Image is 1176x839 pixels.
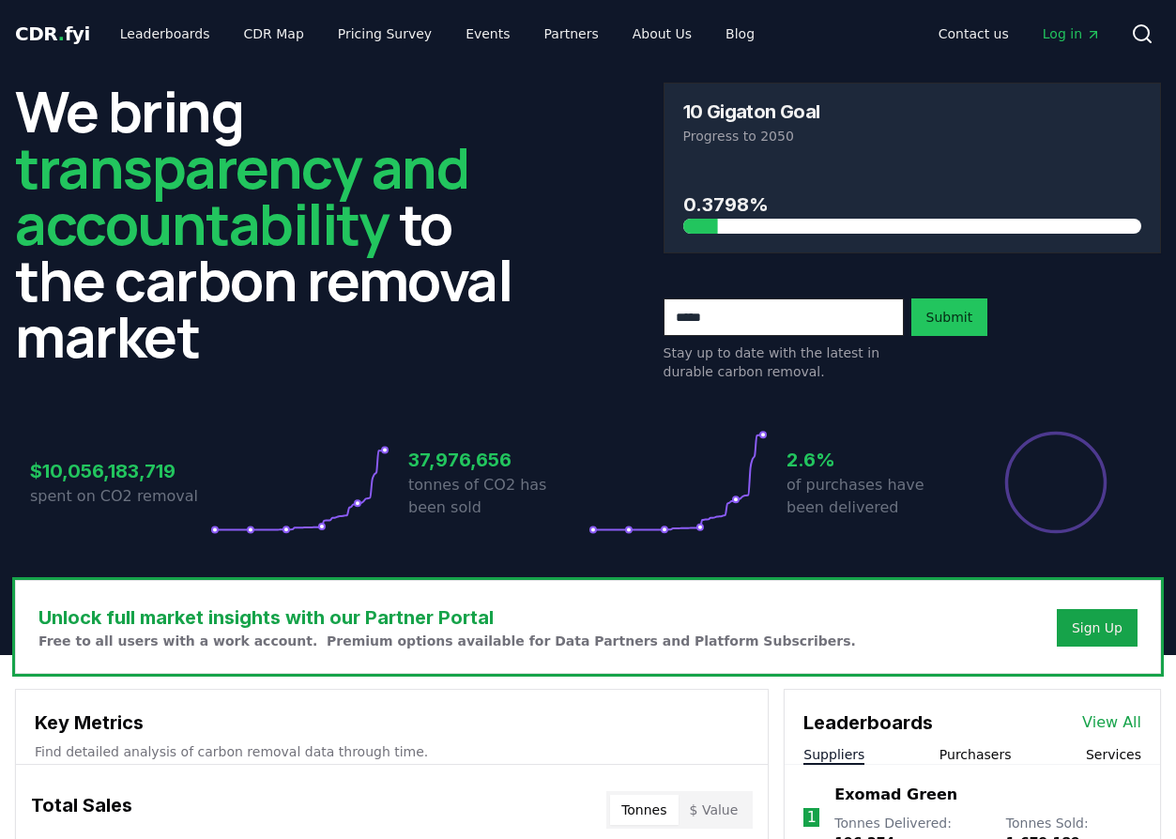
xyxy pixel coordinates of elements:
a: About Us [618,17,707,51]
button: Sign Up [1057,609,1138,647]
p: tonnes of CO2 has been sold [408,474,588,519]
h3: Leaderboards [803,709,933,737]
button: Services [1086,745,1141,764]
p: 1 [807,806,817,829]
h3: 10 Gigaton Goal [683,102,820,121]
a: View All [1082,711,1141,734]
div: Percentage of sales delivered [1003,430,1108,535]
h3: Total Sales [31,791,132,829]
button: Tonnes [610,795,678,825]
nav: Main [924,17,1116,51]
a: Events [451,17,525,51]
h3: Key Metrics [35,709,749,737]
a: Leaderboards [105,17,225,51]
a: Exomad Green [834,784,957,806]
a: Contact us [924,17,1024,51]
p: Progress to 2050 [683,127,1142,145]
button: $ Value [679,795,750,825]
h3: 0.3798% [683,191,1142,219]
a: Blog [710,17,770,51]
a: Log in [1028,17,1116,51]
span: Log in [1043,24,1101,43]
h3: Unlock full market insights with our Partner Portal [38,603,856,632]
a: Partners [529,17,614,51]
button: Suppliers [803,745,864,764]
nav: Main [105,17,770,51]
h2: We bring to the carbon removal market [15,83,513,364]
a: CDR Map [229,17,319,51]
button: Submit [911,298,988,336]
a: Pricing Survey [323,17,447,51]
h3: $10,056,183,719 [30,457,210,485]
a: Sign Up [1072,618,1123,637]
a: CDR.fyi [15,21,90,47]
button: Purchasers [939,745,1012,764]
p: spent on CO2 removal [30,485,210,508]
span: . [58,23,65,45]
span: transparency and accountability [15,129,468,262]
h3: 2.6% [787,446,967,474]
span: CDR fyi [15,23,90,45]
p: Free to all users with a work account. Premium options available for Data Partners and Platform S... [38,632,856,650]
p: Stay up to date with the latest in durable carbon removal. [664,343,904,381]
h3: 37,976,656 [408,446,588,474]
p: Find detailed analysis of carbon removal data through time. [35,742,749,761]
p: of purchases have been delivered [787,474,967,519]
